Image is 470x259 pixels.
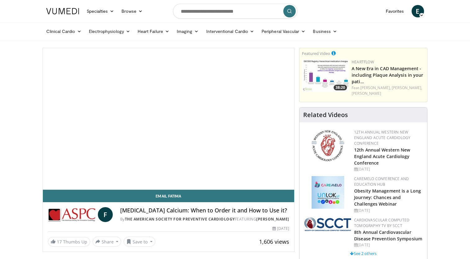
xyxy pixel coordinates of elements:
div: [DATE] [272,226,289,231]
span: 38:20 [334,85,347,90]
button: Save to [124,237,155,247]
a: F [98,207,113,222]
a: [PERSON_NAME], [360,85,391,90]
a: A New Era in CAD Management - including Plaque Analysis in your pati… [352,66,423,84]
a: CaReMeLO Conference and Education Hub [354,176,409,187]
a: Cardiovascular Computed Tomography TV by SCCT [354,217,409,228]
a: Browse [118,5,146,17]
span: 17 [57,239,62,245]
a: Business [309,25,341,38]
img: VuMedi Logo [46,8,79,14]
h4: Related Videos [303,111,348,119]
a: Obesity Management is a Long Journey: Chances and Challenges Webinar [354,188,421,207]
small: Featured Video [302,51,330,56]
a: Email Fatima [43,190,294,202]
a: 38:20 [302,59,349,92]
button: Share [93,237,121,247]
a: Electrophysiology [85,25,134,38]
img: The American Society for Preventive Cardiology [48,207,95,222]
a: Clinical Cardio [43,25,85,38]
a: See 2 others [350,251,376,256]
div: [DATE] [354,208,422,213]
div: [DATE] [354,166,422,172]
a: [PERSON_NAME] [352,91,381,96]
a: 12th Annual Western New England Acute Cardiology Conference [354,129,410,146]
a: The American Society for Preventive Cardiology [125,216,235,222]
input: Search topics, interventions [173,4,297,19]
h4: [MEDICAL_DATA] Calcium: When to Order it and How to Use it? [120,207,289,214]
span: 1,606 views [259,238,289,245]
a: 8th Annual Cardiovascular Disease Prevention Symposium [354,229,422,242]
a: Imaging [173,25,203,38]
div: Feat. [352,85,425,96]
img: 45df64a9-a6de-482c-8a90-ada250f7980c.png.150x105_q85_autocrop_double_scale_upscale_version-0.2.jpg [312,176,344,209]
div: [DATE] [354,242,422,248]
a: E [412,5,424,17]
img: 51a70120-4f25-49cc-93a4-67582377e75f.png.150x105_q85_autocrop_double_scale_upscale_version-0.2.png [304,217,351,231]
a: Interventional Cardio [203,25,258,38]
a: Heartflow [352,59,374,65]
a: Favorites [382,5,408,17]
a: 17 Thumbs Up [48,237,90,247]
a: Specialties [83,5,118,17]
a: [PERSON_NAME] [256,216,289,222]
div: By FEATURING [120,216,289,222]
a: 12th Annual Western New England Acute Cardiology Conference [354,147,410,166]
img: 0954f259-7907-4053-a817-32a96463ecc8.png.150x105_q85_autocrop_double_scale_upscale_version-0.2.png [311,129,345,162]
a: Peripheral Vascular [258,25,309,38]
video-js: Video Player [43,48,294,190]
a: Heart Failure [134,25,173,38]
a: [PERSON_NAME], [392,85,422,90]
img: 738d0e2d-290f-4d89-8861-908fb8b721dc.150x105_q85_crop-smart_upscale.jpg [302,59,349,92]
